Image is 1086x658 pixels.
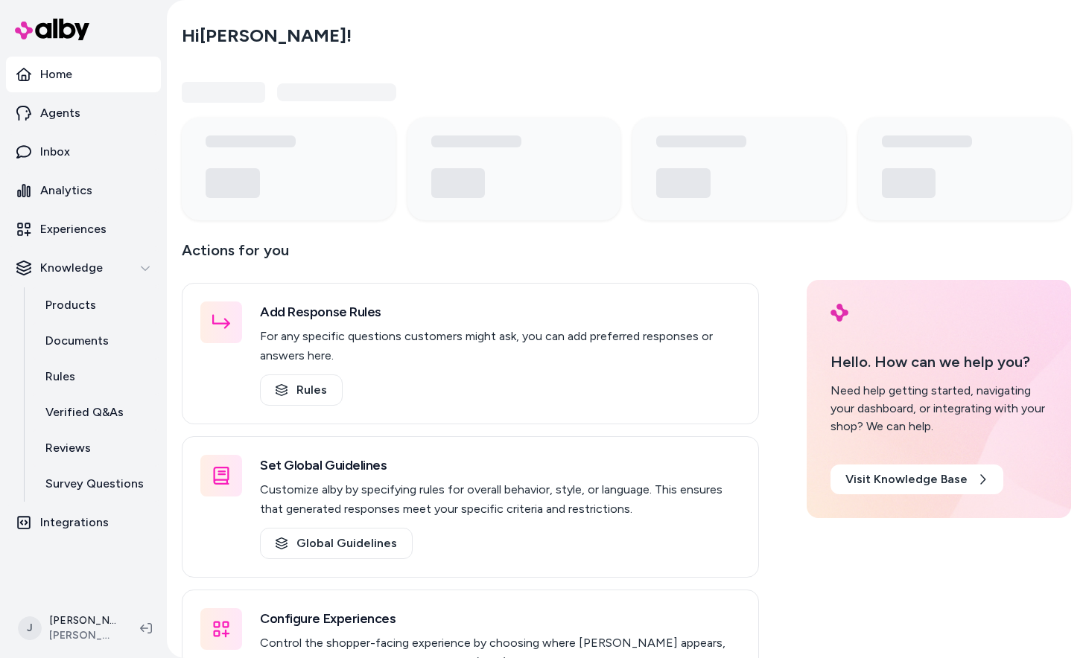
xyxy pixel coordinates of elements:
[40,182,92,199] p: Analytics
[831,351,1047,373] p: Hello. How can we help you?
[15,19,89,40] img: alby Logo
[6,134,161,170] a: Inbox
[260,327,740,365] p: For any specific questions customers might ask, you can add preferred responses or answers here.
[831,464,1003,494] a: Visit Knowledge Base
[45,475,144,493] p: Survey Questions
[40,220,107,238] p: Experiences
[31,466,161,502] a: Survey Questions
[31,395,161,430] a: Verified Q&As
[182,25,352,47] h2: Hi [PERSON_NAME] !
[45,403,124,421] p: Verified Q&As
[31,359,161,395] a: Rules
[260,528,413,559] a: Global Guidelines
[9,604,128,652] button: J[PERSON_NAME][PERSON_NAME]
[6,250,161,286] button: Knowledge
[31,287,161,323] a: Products
[45,296,96,314] p: Products
[260,455,740,476] h3: Set Global Guidelines
[182,238,759,274] p: Actions for you
[31,323,161,359] a: Documents
[45,368,75,386] p: Rules
[45,332,109,350] p: Documents
[40,143,70,161] p: Inbox
[6,173,161,208] a: Analytics
[40,514,109,531] p: Integrations
[18,616,42,640] span: J
[260,374,343,406] a: Rules
[6,505,161,540] a: Integrations
[6,57,161,92] a: Home
[831,382,1047,435] div: Need help getting started, navigating your dashboard, or integrating with your shop? We can help.
[31,430,161,466] a: Reviews
[260,480,740,519] p: Customize alby by specifying rules for overall behavior, style, or language. This ensures that ge...
[6,211,161,247] a: Experiences
[831,304,848,322] img: alby Logo
[49,613,116,628] p: [PERSON_NAME]
[45,439,91,457] p: Reviews
[40,259,103,277] p: Knowledge
[260,301,740,322] h3: Add Response Rules
[40,66,72,83] p: Home
[260,608,740,629] h3: Configure Experiences
[6,95,161,131] a: Agents
[49,628,116,643] span: [PERSON_NAME]
[40,104,80,122] p: Agents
